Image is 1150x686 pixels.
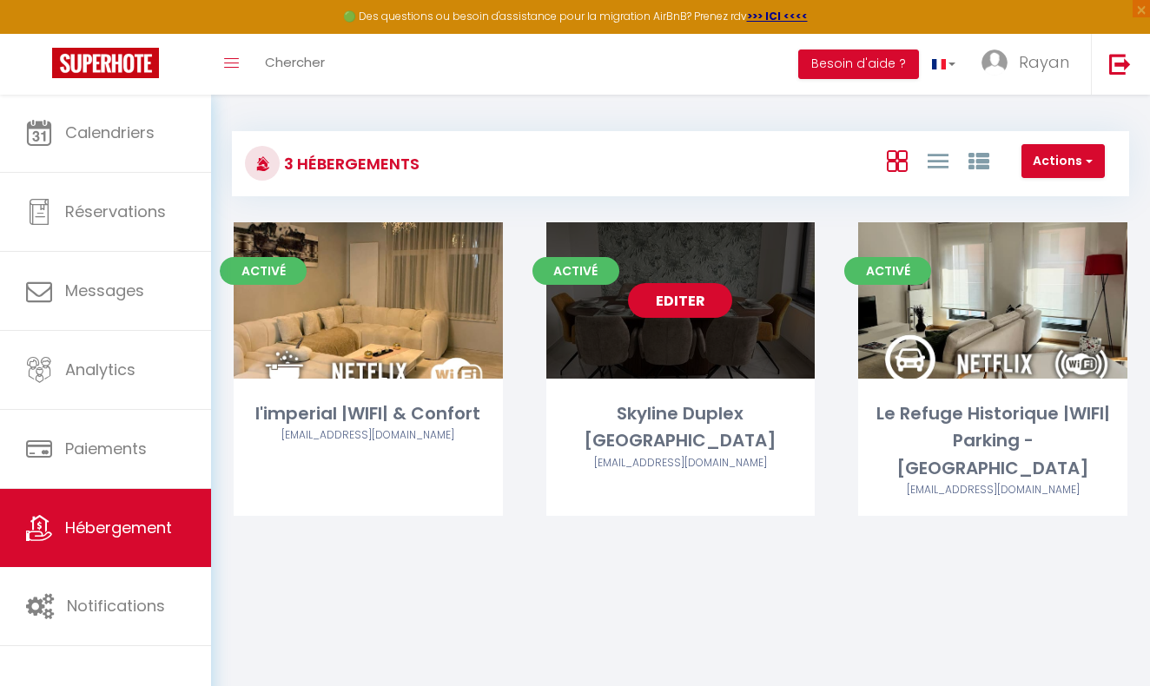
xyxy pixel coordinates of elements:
[65,438,147,459] span: Paiements
[65,280,144,301] span: Messages
[546,400,816,455] div: Skyline Duplex [GEOGRAPHIC_DATA]
[798,49,919,79] button: Besoin d'aide ?
[968,34,1091,95] a: ... Rayan
[858,482,1127,498] div: Airbnb
[1019,51,1069,73] span: Rayan
[532,257,619,285] span: Activé
[858,400,1127,482] div: Le Refuge Historique |WIFI| Parking - [GEOGRAPHIC_DATA]
[234,427,503,444] div: Airbnb
[65,201,166,222] span: Réservations
[747,9,808,23] a: >>> ICI <<<<
[65,359,135,380] span: Analytics
[1109,53,1131,75] img: logout
[546,455,816,472] div: Airbnb
[65,122,155,143] span: Calendriers
[234,400,503,427] div: l'imperial |WIFI| & Confort
[280,144,420,183] h3: 3 Hébergements
[628,283,732,318] a: Editer
[252,34,338,95] a: Chercher
[65,517,172,538] span: Hébergement
[1021,144,1105,179] button: Actions
[981,49,1008,76] img: ...
[52,48,159,78] img: Super Booking
[265,53,325,71] span: Chercher
[968,146,989,175] a: Vue par Groupe
[887,146,908,175] a: Vue en Box
[220,257,307,285] span: Activé
[844,257,931,285] span: Activé
[928,146,948,175] a: Vue en Liste
[67,595,165,617] span: Notifications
